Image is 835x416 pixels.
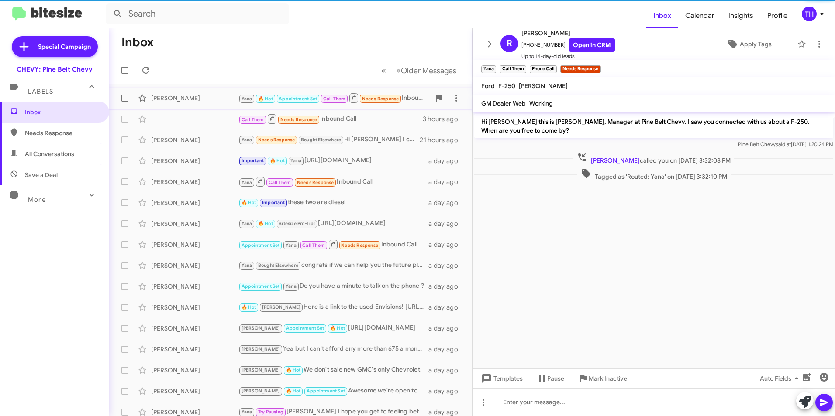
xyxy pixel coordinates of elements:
[279,96,317,102] span: Appointment Set
[238,239,428,250] div: Inbound Call
[428,345,465,354] div: a day ago
[270,158,285,164] span: 🔥 Hot
[760,371,802,386] span: Auto Fields
[428,303,465,312] div: a day ago
[521,52,615,61] span: Up to 14-day-old leads
[481,65,496,73] small: Yana
[591,157,640,164] span: [PERSON_NAME]
[760,3,794,28] a: Profile
[521,38,615,52] span: [PHONE_NUMBER]
[25,108,99,116] span: Inbox
[589,371,627,386] span: Mark Inactive
[396,65,401,76] span: »
[28,196,46,204] span: More
[242,96,252,102] span: Yana
[376,61,462,79] nav: Page navigation example
[238,113,423,124] div: Inbound Call
[25,129,99,137] span: Needs Response
[242,367,280,373] span: [PERSON_NAME]
[258,409,283,415] span: Try Pausing
[381,65,386,76] span: «
[738,141,833,147] span: Pine Belt Chevy [DATE] 1:20:24 PM
[423,115,465,123] div: 3 hours ago
[474,114,833,138] p: Hi [PERSON_NAME] this is [PERSON_NAME], Manager at Pine Belt Chevy. I saw you connected with us a...
[238,323,428,333] div: [URL][DOMAIN_NAME]
[151,303,238,312] div: [PERSON_NAME]
[151,177,238,186] div: [PERSON_NAME]
[242,325,280,331] span: [PERSON_NAME]
[151,345,238,354] div: [PERSON_NAME]
[151,198,238,207] div: [PERSON_NAME]
[740,36,772,52] span: Apply Tags
[530,371,571,386] button: Pause
[242,242,280,248] span: Appointment Set
[307,388,345,394] span: Appointment Set
[151,324,238,333] div: [PERSON_NAME]
[238,281,428,291] div: Do you have a minute to talk on the phone ?
[428,366,465,375] div: a day ago
[151,366,238,375] div: [PERSON_NAME]
[238,92,430,103] div: Inbound Call
[279,221,315,226] span: Bitesize Pro-Tip!
[473,371,530,386] button: Templates
[286,388,301,394] span: 🔥 Hot
[420,136,465,144] div: 21 hours ago
[242,180,252,185] span: Yana
[242,221,252,226] span: Yana
[481,82,495,90] span: Ford
[428,219,465,228] div: a day ago
[577,168,731,181] span: Tagged as 'Routed: Yana' on [DATE] 3:32:10 PM
[521,28,615,38] span: [PERSON_NAME]
[286,242,297,248] span: Yana
[151,240,238,249] div: [PERSON_NAME]
[106,3,289,24] input: Search
[721,3,760,28] a: Insights
[258,263,298,268] span: Bought Elsewhere
[242,283,280,289] span: Appointment Set
[238,176,428,187] div: Inbound Call
[498,82,515,90] span: F-250
[28,88,53,95] span: Labels
[242,304,256,310] span: 🔥 Hot
[573,152,734,165] span: called you on [DATE] 3:32:08 PM
[569,38,615,52] a: Open in CRM
[678,3,721,28] span: Calendar
[376,61,391,79] button: Previous
[481,99,526,107] span: GM Dealer Web
[428,282,465,291] div: a day ago
[646,3,678,28] a: Inbox
[238,386,428,396] div: Awesome we're open to 5pm [DATE]
[280,117,317,123] span: Needs Response
[242,263,252,268] span: Yana
[500,65,526,73] small: Call Them
[776,141,791,147] span: said at
[25,150,74,158] span: All Conversations
[242,409,252,415] span: Yana
[753,371,809,386] button: Auto Fields
[401,66,456,75] span: Older Messages
[290,158,301,164] span: Yana
[428,324,465,333] div: a day ago
[428,261,465,270] div: a day ago
[362,96,399,102] span: Needs Response
[238,260,428,270] div: congrats if we can help you the future please let me know
[151,282,238,291] div: [PERSON_NAME]
[330,325,345,331] span: 🔥 Hot
[530,65,557,73] small: Phone Call
[151,157,238,165] div: [PERSON_NAME]
[238,344,428,354] div: Yea but I can't afford any more than 675 a month and I don't have money to put down. Can barely a...
[428,177,465,186] div: a day ago
[286,283,297,289] span: Yana
[151,387,238,396] div: [PERSON_NAME]
[238,198,428,208] div: these two are diesel
[269,180,291,185] span: Call Them
[301,137,341,143] span: Bought Elsewhere
[151,94,238,102] div: [PERSON_NAME]
[238,218,428,228] div: [URL][DOMAIN_NAME]
[391,61,462,79] button: Next
[238,156,428,166] div: [URL][DOMAIN_NAME]
[507,37,512,51] span: R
